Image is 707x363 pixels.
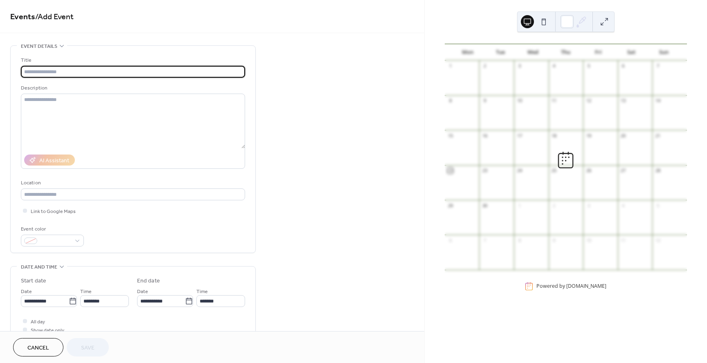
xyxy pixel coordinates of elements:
[21,84,243,92] div: Description
[482,63,488,69] div: 2
[655,168,661,174] div: 28
[482,98,488,104] div: 9
[620,132,626,139] div: 20
[21,287,32,296] span: Date
[516,202,522,208] div: 1
[551,168,557,174] div: 25
[516,98,522,104] div: 10
[447,237,453,243] div: 6
[620,168,626,174] div: 27
[582,44,615,60] div: Fri
[585,202,592,208] div: 3
[655,132,661,139] div: 21
[620,237,626,243] div: 11
[585,63,592,69] div: 5
[31,318,45,326] span: All day
[482,202,488,208] div: 30
[655,202,661,208] div: 5
[620,63,626,69] div: 6
[482,168,488,174] div: 23
[585,168,592,174] div: 26
[551,202,557,208] div: 2
[551,98,557,104] div: 11
[566,283,606,290] a: [DOMAIN_NAME]
[585,98,592,104] div: 12
[648,44,680,60] div: Sun
[536,283,606,290] div: Powered by
[551,237,557,243] div: 9
[447,63,453,69] div: 1
[10,9,35,25] a: Events
[31,207,76,216] span: Link to Google Maps
[516,63,522,69] div: 3
[80,287,92,296] span: Time
[447,132,453,139] div: 15
[655,237,661,243] div: 12
[620,202,626,208] div: 4
[137,287,148,296] span: Date
[516,168,522,174] div: 24
[137,277,160,285] div: End date
[21,56,243,65] div: Title
[35,9,74,25] span: / Add Event
[516,132,522,139] div: 17
[655,63,661,69] div: 7
[21,179,243,187] div: Location
[517,44,549,60] div: Wed
[21,225,82,233] div: Event color
[516,237,522,243] div: 8
[549,44,582,60] div: Thu
[451,44,484,60] div: Mon
[585,237,592,243] div: 10
[21,263,57,271] span: Date and time
[655,98,661,104] div: 14
[447,202,453,208] div: 29
[620,98,626,104] div: 13
[13,338,63,356] button: Cancel
[482,237,488,243] div: 7
[447,98,453,104] div: 8
[27,344,49,352] span: Cancel
[615,44,648,60] div: Sat
[585,132,592,139] div: 19
[484,44,517,60] div: Tue
[482,132,488,139] div: 16
[551,63,557,69] div: 4
[196,287,208,296] span: Time
[551,132,557,139] div: 18
[31,326,64,335] span: Show date only
[21,277,46,285] div: Start date
[21,42,57,51] span: Event details
[447,168,453,174] div: 22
